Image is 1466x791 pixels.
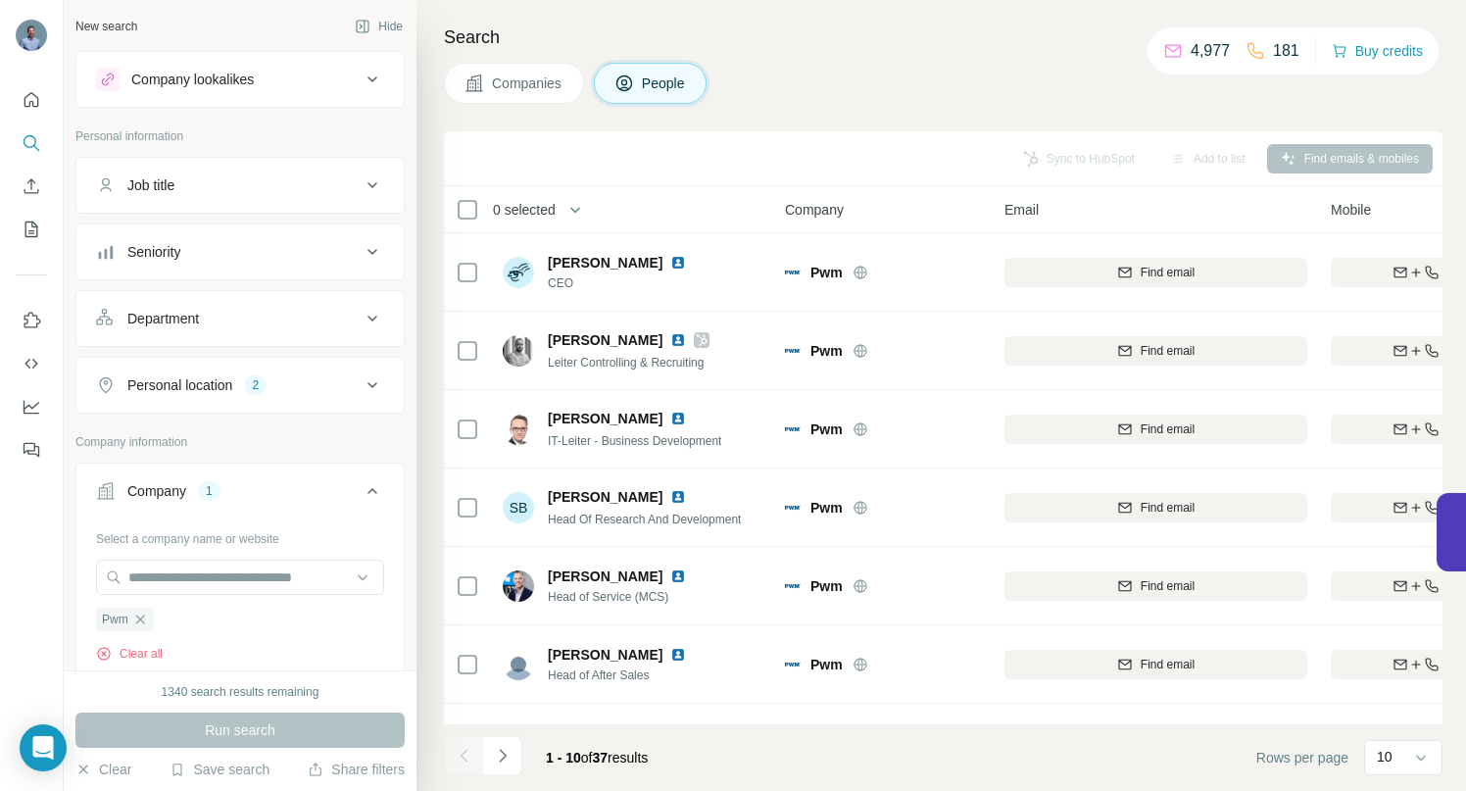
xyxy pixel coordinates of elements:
[810,576,843,596] span: Pwm
[16,82,47,118] button: Quick start
[642,74,687,93] span: People
[503,492,534,523] div: SB
[162,683,319,701] div: 1340 search results remaining
[170,760,269,779] button: Save search
[244,376,267,394] div: 2
[670,569,686,584] img: LinkedIn logo
[75,18,137,35] div: New search
[548,434,721,448] span: IT-Leiter - Business Development
[308,760,405,779] button: Share filters
[503,335,534,367] img: Avatar
[503,649,534,680] img: Avatar
[1191,39,1230,63] p: 4,977
[670,411,686,426] img: LinkedIn logo
[670,489,686,505] img: LinkedIn logo
[548,255,662,271] span: [PERSON_NAME]
[16,125,47,161] button: Search
[1141,264,1195,281] span: Find email
[483,736,522,775] button: Navigate to next page
[76,228,404,275] button: Seniority
[670,647,686,663] img: LinkedIn logo
[16,169,47,204] button: Enrich CSV
[20,724,67,771] div: Open Intercom Messenger
[76,56,404,103] button: Company lookalikes
[1141,342,1195,360] span: Find email
[102,611,128,628] span: Pwm
[127,375,232,395] div: Personal location
[75,433,405,451] p: Company information
[670,255,686,271] img: LinkedIn logo
[785,421,801,437] img: Logo of Pwm
[1004,493,1307,522] button: Find email
[1141,577,1195,595] span: Find email
[1004,650,1307,679] button: Find email
[1256,748,1348,767] span: Rows per page
[546,750,581,766] span: 1 - 10
[96,522,384,548] div: Select a company name or website
[548,356,704,370] span: Leiter Controlling & Recruiting
[76,468,404,522] button: Company1
[16,303,47,338] button: Use Surfe on LinkedIn
[444,24,1442,51] h4: Search
[76,362,404,409] button: Personal location2
[785,657,801,672] img: Logo of Pwm
[548,513,741,526] span: Head Of Research And Development
[548,567,662,586] span: [PERSON_NAME]
[548,723,662,743] span: [PERSON_NAME]
[16,346,47,381] button: Use Surfe API
[16,432,47,468] button: Feedback
[75,760,131,779] button: Clear
[785,343,801,359] img: Logo of Pwm
[546,750,648,766] span: results
[581,750,593,766] span: of
[785,265,801,280] img: Logo of Pwm
[1004,415,1307,444] button: Find email
[1141,420,1195,438] span: Find email
[96,645,163,663] button: Clear all
[785,500,801,516] img: Logo of Pwm
[341,12,416,41] button: Hide
[670,332,686,348] img: LinkedIn logo
[548,274,709,292] span: CEO
[1004,571,1307,601] button: Find email
[1004,336,1307,366] button: Find email
[548,409,662,428] span: [PERSON_NAME]
[810,263,843,282] span: Pwm
[1377,747,1393,766] p: 10
[810,655,843,674] span: Pwm
[785,578,801,594] img: Logo of Pwm
[493,200,556,220] span: 0 selected
[503,570,534,602] img: Avatar
[127,242,180,262] div: Seniority
[76,162,404,209] button: Job title
[810,498,843,518] span: Pwm
[810,341,843,361] span: Pwm
[1332,37,1423,65] button: Buy credits
[785,200,844,220] span: Company
[16,212,47,247] button: My lists
[75,127,405,145] p: Personal information
[548,588,709,606] span: Head of Service (MCS)
[548,667,709,684] span: Head of After Sales
[503,257,534,288] img: Avatar
[1141,499,1195,517] span: Find email
[16,389,47,424] button: Dashboard
[1273,39,1299,63] p: 181
[16,20,47,51] img: Avatar
[127,175,174,195] div: Job title
[810,420,843,439] span: Pwm
[548,330,662,350] span: [PERSON_NAME]
[1331,200,1371,220] span: Mobile
[1004,258,1307,287] button: Find email
[492,74,563,93] span: Companies
[548,645,662,665] span: [PERSON_NAME]
[593,750,609,766] span: 37
[131,70,254,89] div: Company lookalikes
[198,482,220,500] div: 1
[76,295,404,342] button: Department
[127,309,199,328] div: Department
[1141,656,1195,673] span: Find email
[548,487,662,507] span: [PERSON_NAME]
[503,414,534,445] img: Avatar
[1004,200,1039,220] span: Email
